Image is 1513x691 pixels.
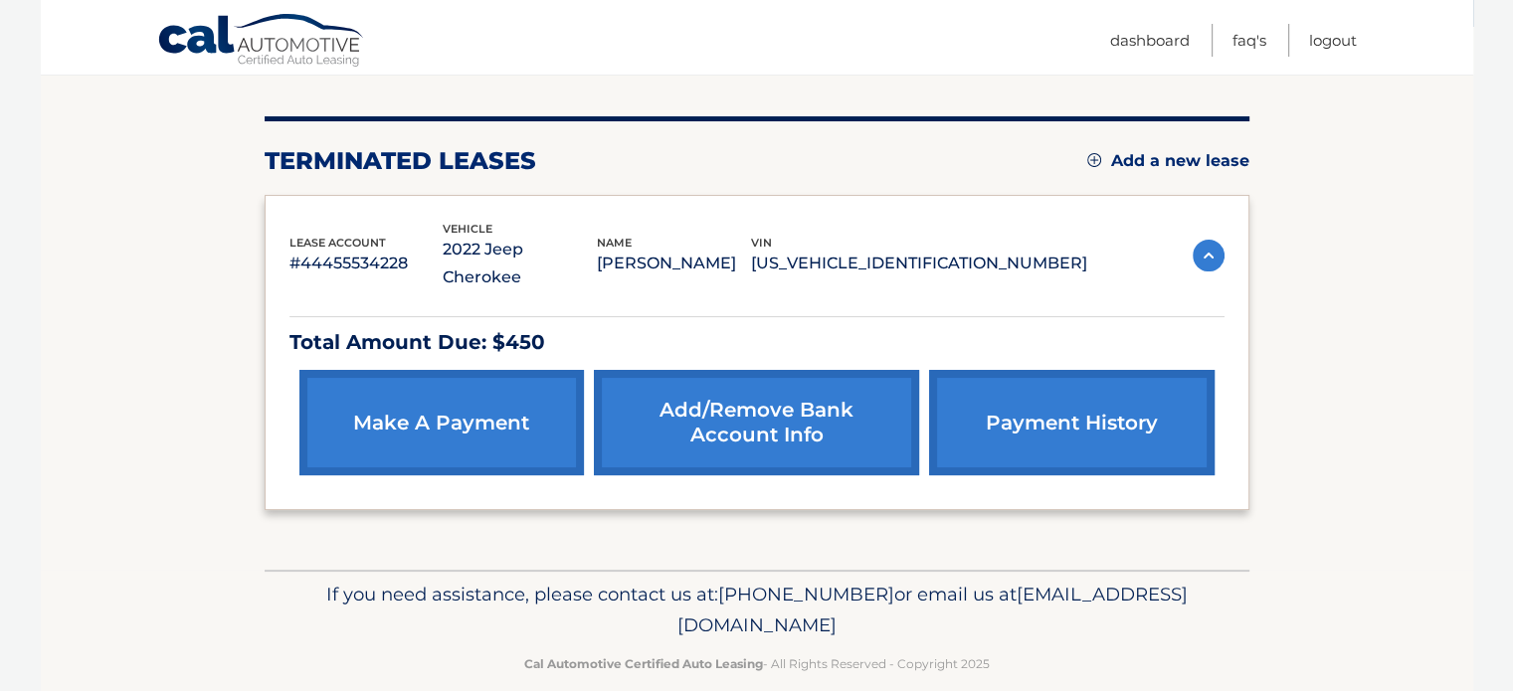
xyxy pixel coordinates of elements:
[524,656,763,671] strong: Cal Automotive Certified Auto Leasing
[278,579,1236,642] p: If you need assistance, please contact us at: or email us at
[289,250,444,277] p: #44455534228
[289,325,1225,360] p: Total Amount Due: $450
[299,370,584,475] a: make a payment
[1309,24,1357,57] a: Logout
[597,236,632,250] span: name
[157,13,366,71] a: Cal Automotive
[1232,24,1266,57] a: FAQ's
[597,250,751,277] p: [PERSON_NAME]
[265,146,536,176] h2: terminated leases
[751,250,1087,277] p: [US_VEHICLE_IDENTIFICATION_NUMBER]
[751,236,772,250] span: vin
[278,653,1236,674] p: - All Rights Reserved - Copyright 2025
[443,222,492,236] span: vehicle
[1087,153,1101,167] img: add.svg
[289,236,386,250] span: lease account
[594,370,919,475] a: Add/Remove bank account info
[1193,240,1225,271] img: accordion-active.svg
[443,236,597,291] p: 2022 Jeep Cherokee
[1087,151,1249,171] a: Add a new lease
[929,370,1214,475] a: payment history
[1110,24,1190,57] a: Dashboard
[718,583,894,605] span: [PHONE_NUMBER]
